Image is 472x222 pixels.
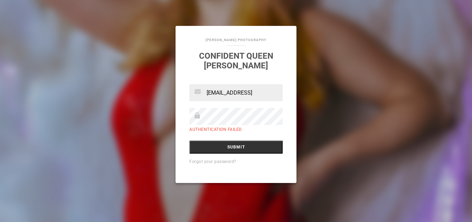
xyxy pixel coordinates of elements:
a: [PERSON_NAME] Photography [206,38,266,42]
input: Submit [189,141,283,154]
input: Email [189,84,283,101]
a: Confident Queen [PERSON_NAME] [199,51,273,70]
a: Forgot your password? [189,159,236,164]
label: Authentication failed. [189,127,243,132]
